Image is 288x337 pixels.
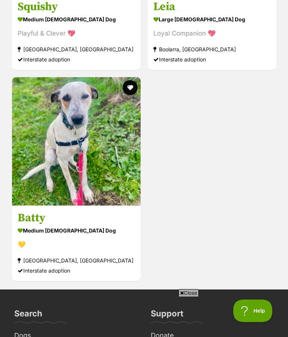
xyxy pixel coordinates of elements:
[18,255,135,265] div: [GEOGRAPHIC_DATA], [GEOGRAPHIC_DATA]
[153,28,271,39] div: Loyal Companion 💖
[12,205,141,281] a: Batty medium [DEMOGRAPHIC_DATA] Dog 💛 [GEOGRAPHIC_DATA], [GEOGRAPHIC_DATA] Interstate adoption fa...
[18,28,135,39] div: Playful & Clever 💖
[18,240,135,250] div: 💛
[12,77,141,206] img: Batty
[18,265,135,276] div: Interstate adoption
[18,211,135,225] h3: Batty
[123,80,138,95] button: favourite
[18,44,135,54] div: [GEOGRAPHIC_DATA], [GEOGRAPHIC_DATA]
[153,54,271,64] div: Interstate adoption
[153,44,271,54] div: Boolarra, [GEOGRAPHIC_DATA]
[153,14,271,25] div: large [DEMOGRAPHIC_DATA] Dog
[178,289,199,297] span: Close
[18,14,135,25] div: medium [DEMOGRAPHIC_DATA] Dog
[233,300,273,322] iframe: Help Scout Beacon - Open
[18,54,135,64] div: Interstate adoption
[18,225,135,236] div: medium [DEMOGRAPHIC_DATA] Dog
[7,300,280,333] iframe: Advertisement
